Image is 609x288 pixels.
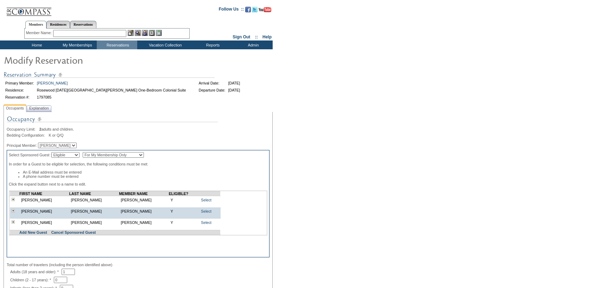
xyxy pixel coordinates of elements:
a: Select [201,220,211,225]
li: A phone number must be entered [23,174,267,179]
td: Residence: [4,87,35,93]
td: Y [169,196,197,204]
td: Vacation Collection [137,40,192,49]
a: Follow us on Twitter [252,9,258,13]
div: Member Name: [26,30,53,36]
img: View [135,30,141,36]
img: Become our fan on Facebook [245,7,251,12]
img: Occupancy [7,115,218,127]
img: Reservations [149,30,155,36]
img: Compass Home [6,2,52,16]
td: Y [169,207,197,215]
a: [PERSON_NAME] [37,81,68,85]
td: MEMBER NAME [119,192,169,196]
a: Reservations [70,21,96,28]
td: [PERSON_NAME] [19,219,69,226]
td: Y [169,219,197,226]
span: Children (2 - 17 years): * [10,278,54,282]
a: Add New Guest [19,230,47,234]
img: Subscribe to our YouTube Channel [259,7,271,12]
img: plus.gif [12,220,15,224]
span: K or Q/Q [49,133,63,137]
td: Reports [192,40,232,49]
td: [DATE] [227,87,241,93]
td: Rosewood [DATE][GEOGRAPHIC_DATA][PERSON_NAME] One-Bedroom Colonial Suite [36,87,187,93]
a: Sign Out [233,35,250,39]
img: b_calculator.gif [156,30,162,36]
li: An E-Mail address must be entered [23,170,267,174]
td: Reservations [97,40,137,49]
span: 2 [39,127,42,131]
div: adults and children. [7,127,269,131]
a: Members [25,21,47,29]
td: Home [16,40,56,49]
td: Primary Member: [4,80,35,86]
td: [PERSON_NAME] [19,196,69,204]
td: [PERSON_NAME] [119,207,169,215]
td: My Memberships [56,40,97,49]
img: b_edit.gif [128,30,134,36]
td: [PERSON_NAME] [19,207,69,215]
span: Adults (18 years and older): * [10,270,62,274]
td: Follow Us :: [219,6,244,14]
td: FIRST NAME [19,192,69,196]
a: Select [201,198,211,202]
td: [PERSON_NAME] [69,207,119,215]
a: Select [201,209,211,213]
img: Reservation Summary [4,70,215,79]
span: :: [255,35,258,39]
img: Follow us on Twitter [252,7,258,12]
a: Subscribe to our YouTube Channel [259,9,271,13]
td: Arrival Date: [198,80,227,86]
span: Bedding Configuration: [7,133,47,137]
img: plus.gif [12,209,15,212]
img: Impersonate [142,30,148,36]
td: 1797085 [36,94,187,100]
td: [PERSON_NAME] [69,196,119,204]
td: [PERSON_NAME] [69,219,119,226]
td: Reservation #: [4,94,35,100]
img: Modify Reservation [4,53,144,67]
span: Occupancy Limit: [7,127,38,131]
a: Help [262,35,272,39]
div: Total number of travelers (including the person identified above) [7,263,269,267]
span: Explanation [28,105,50,112]
a: Residences [46,21,70,28]
td: [DATE] [227,80,241,86]
td: ELIGIBLE? [169,192,197,196]
div: Select Sponsored Guest : In order for a Guest to be eligible for selection, the following conditi... [7,150,269,257]
a: Become our fan on Facebook [245,9,251,13]
td: Departure Date: [198,87,227,93]
td: [PERSON_NAME] [119,219,169,226]
span: Principal Member: [7,143,37,148]
a: Cancel Sponsored Guest [51,230,96,234]
td: LAST NAME [69,192,119,196]
span: Occupants [5,105,25,112]
td: [PERSON_NAME] [119,196,169,204]
img: plus.gif [12,198,15,201]
td: Admin [232,40,273,49]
